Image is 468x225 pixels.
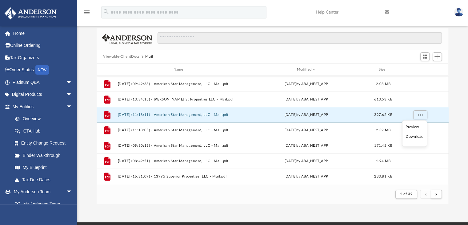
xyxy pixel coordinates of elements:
[118,128,242,132] button: [DATE] (11:18:05) - American Star Management, LLC - Mail.pdf
[284,144,296,147] span: [DATE]
[395,190,417,198] button: 1 of 39
[35,65,49,75] div: NEW
[118,113,242,117] button: [DATE] (11:18:11) - American Star Management, LLC - Mail.pdf
[406,124,423,130] li: Preview
[244,81,368,87] div: by ABA_NEST_APP
[374,144,392,147] span: 171.45 KB
[284,98,296,101] span: [DATE]
[4,186,78,198] a: My Anderson Teamarrow_drop_down
[118,82,242,86] button: [DATE] (09:42:38) - American Star Management, LLC - Mail.pdf
[97,76,449,185] div: grid
[145,54,153,59] button: Mail
[4,39,82,52] a: Online Ordering
[4,51,82,64] a: Tax Organizers
[376,82,390,86] span: 2.08 MB
[4,27,82,39] a: Home
[454,8,463,17] img: User Pic
[158,32,442,44] input: Search files and folders
[244,97,368,102] div: by ABA_NEST_APP
[374,175,392,178] span: 233.81 KB
[103,8,110,15] i: search
[244,143,368,149] div: by ABA_NEST_APP
[9,174,82,186] a: Tax Due Dates
[376,129,390,132] span: 2.39 MB
[398,67,441,72] div: id
[284,159,296,163] span: [DATE]
[244,112,368,118] div: by ABA_NEST_APP
[374,98,392,101] span: 613.53 KB
[9,113,82,125] a: Overview
[4,76,82,88] a: Platinum Q&Aarrow_drop_down
[371,67,395,72] div: Size
[9,198,75,210] a: My Anderson Team
[118,97,242,101] button: [DATE] (13:34:15) - [PERSON_NAME] St Properties LLC - Mail.pdf
[118,144,242,148] button: [DATE] (09:30:15) - American Star Management, LLC - Mail.pdf
[118,174,242,178] button: [DATE] (16:31:09) - 13995 Superior Properties, LLC - Mail.pdf
[284,113,296,117] span: [DATE]
[376,159,390,163] span: 1.94 MB
[118,159,242,163] button: [DATE] (08:49:51) - American Star Management, LLC - Mail.pdf
[99,67,114,72] div: id
[9,149,82,162] a: Binder Walkthrough
[66,88,78,101] span: arrow_drop_down
[83,9,90,16] i: menu
[244,67,368,72] div: Modified
[66,186,78,198] span: arrow_drop_down
[413,110,427,120] button: More options
[244,128,368,133] div: by ABA_NEST_APP
[9,125,82,137] a: CTA Hub
[406,133,423,140] li: Download
[4,88,82,101] a: Digital Productsarrow_drop_down
[66,100,78,113] span: arrow_drop_down
[9,162,78,174] a: My Blueprint
[402,120,427,147] ul: More options
[103,54,139,59] button: Viewable-ClientDocs
[66,76,78,89] span: arrow_drop_down
[374,113,392,117] span: 227.62 KB
[433,52,442,61] button: Add
[4,100,82,113] a: My Entitiesarrow_drop_down
[284,129,296,132] span: [DATE]
[117,67,241,72] div: Name
[400,192,413,196] span: 1 of 39
[83,12,90,16] a: menu
[284,82,296,86] span: [DATE]
[3,7,58,19] img: Anderson Advisors Platinum Portal
[244,158,368,164] div: by ABA_NEST_APP
[4,64,82,76] a: Order StatusNEW
[9,137,82,149] a: Entity Change Request
[244,174,368,179] div: [DATE] by ABA_NEST_APP
[420,52,430,61] button: Switch to Grid View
